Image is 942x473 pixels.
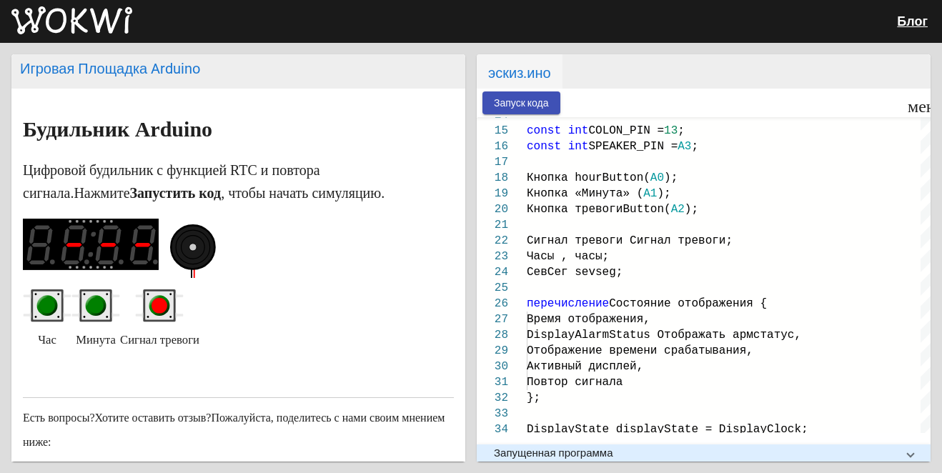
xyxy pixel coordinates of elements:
ya-tr-span: СевСег sevseg; [527,266,623,279]
ya-tr-span: DisplayState displayState = DisplayClock; [527,423,808,436]
ya-tr-span: Запустить код [130,185,222,201]
ya-tr-span: Хотите оставить отзыв? [95,412,212,424]
div: 25 [477,280,508,296]
ya-tr-span: Состояние отображения { [609,297,767,310]
ya-tr-span: Часы , часы; [527,250,609,263]
ya-tr-span: Запуск кода [494,98,549,109]
div: 24 [477,264,508,280]
ya-tr-span: DisplayAlarmStatus Отображать армстатус, [527,329,801,342]
div: 27 [477,312,508,327]
ya-tr-span: Отображение времени срабатывания, [527,344,753,357]
span: }; [527,392,540,404]
div: 34 [477,422,508,437]
ya-tr-span: эскиз.ино [488,64,551,81]
ya-tr-span: COLON_PIN = [588,124,664,137]
ya-tr-span: , чтобы начать симуляцию. [221,185,385,201]
ya-tr-span: Пожалуйста, поделитесь с нами своим мнением ниже: [23,412,445,448]
ya-tr-span: int [568,140,589,153]
div: 32 [477,390,508,406]
ya-tr-span: ); [685,203,698,216]
ya-tr-span: int [568,124,589,137]
div: 16 [477,139,508,154]
ya-tr-span: Кнопка «Минута» ( [527,187,643,200]
ya-tr-span: перечисление [527,297,609,310]
ya-tr-span: Повтор сигнала [527,376,623,389]
ya-tr-span: 13 [664,124,678,137]
mat-expansion-panel-header: Запущенная программа [477,444,931,462]
ya-tr-span: Игровая Площадка Arduino [20,60,200,77]
ya-tr-span: Нажмите [74,185,129,201]
ya-tr-span: Цифровой будильник с функцией RTC и повтора сигнала. [23,162,320,201]
div: 29 [477,343,508,359]
div: 28 [477,327,508,343]
ya-tr-span: Кнопка hourButton( [527,171,650,184]
ya-tr-span: Время отображения, [527,313,650,326]
ya-tr-span: Запущенная программа [494,447,613,459]
ya-tr-span: Активный дисплей, [527,360,643,373]
div: 15 [477,123,508,139]
ya-tr-span: Кнопка тревогиButton( [527,203,671,216]
ya-tr-span: Будильник Arduino [23,117,212,141]
ya-tr-span: A3 [678,140,691,153]
div: 17 [477,154,508,170]
div: 18 [477,170,508,186]
ya-tr-span: A2 [671,203,685,216]
button: Запуск кода [482,91,560,114]
div: 33 [477,406,508,422]
div: 26 [477,296,508,312]
div: 23 [477,249,508,264]
div: 30 [477,359,508,374]
div: 22 [477,233,508,249]
ya-tr-span: ); [664,171,678,184]
ya-tr-span: ); [657,187,670,200]
ya-tr-span: A1 [643,187,657,200]
ya-tr-span: Сигнал тревоги [120,333,199,347]
ya-tr-span: A0 [650,171,664,184]
div: 21 [477,217,508,233]
div: 31 [477,374,508,390]
ya-tr-span: Сигнал тревоги Сигнал тревоги; [527,234,733,247]
ya-tr-span: Минута [76,333,116,347]
a: Блог [897,14,928,29]
ya-tr-span: Час [38,333,56,347]
ya-tr-span: ; [691,140,698,153]
ya-tr-span: SPEAKER_PIN = [588,140,678,153]
div: 20 [477,201,508,217]
ya-tr-span: const [527,140,561,153]
ya-tr-span: Есть вопросы? [23,412,95,424]
ya-tr-span: ; [678,124,685,137]
ya-tr-span: const [527,124,561,137]
img: Вокви [11,6,132,35]
div: 19 [477,186,508,201]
